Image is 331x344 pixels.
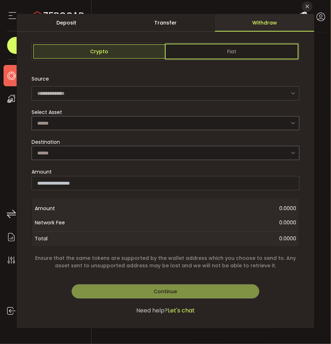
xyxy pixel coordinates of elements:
[246,267,331,344] iframe: Chat Widget
[32,168,52,176] span: Amount
[32,255,300,269] span: Ensure that the same tokens are supported by the wallet address which you choose to send to. Any ...
[154,288,177,295] span: Continue
[32,109,66,116] label: Select Asset
[302,1,313,12] button: Close
[33,44,166,59] span: Crypto
[279,234,296,244] span: 0.0000
[116,14,215,32] div: Transfer
[17,14,315,328] div: dialog
[168,306,195,315] span: Let's chat
[32,138,60,146] span: Destination
[166,44,298,59] span: Fiat
[17,14,116,32] div: Deposit
[35,215,92,230] span: Network Fee
[92,201,297,215] span: 0.0000
[246,267,331,344] div: 聊天小工具
[72,284,259,299] button: Continue
[32,72,49,86] span: Source
[35,234,48,244] span: Total
[215,14,314,32] div: Withdraw
[92,215,297,230] span: 0.0000
[136,306,168,315] span: Need help?
[35,201,92,215] span: Amount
